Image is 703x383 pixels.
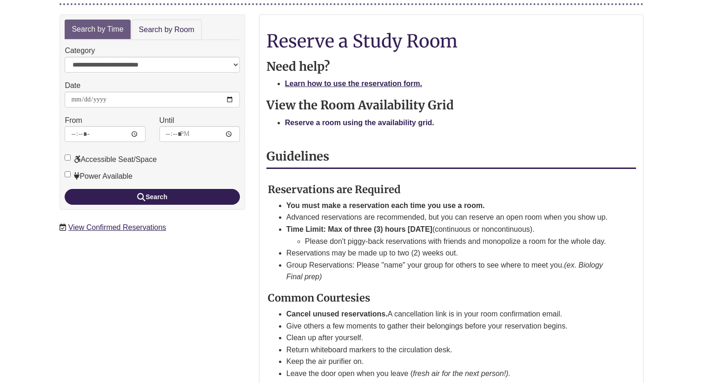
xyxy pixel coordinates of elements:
[286,211,614,223] li: Advanced reservations are recommended, but you can reserve an open room when you show up.
[65,189,239,205] button: Search
[65,45,95,57] label: Category
[413,370,511,377] em: fresh air for the next person!).
[305,235,614,248] li: Please don't piggy-back reservations with friends and monopolize a room for the whole day.
[286,356,614,368] li: Keep the air purifier on.
[159,114,174,127] label: Until
[286,261,603,281] em: (ex. Biology Final prep)
[286,225,432,233] strong: Time Limit: Max of three (3) hours [DATE]
[268,291,370,304] strong: Common Courtesies
[132,20,202,40] a: Search by Room
[266,31,636,51] h1: Reserve a Study Room
[65,20,130,40] a: Search by Time
[285,80,422,87] a: Learn how to use the reservation form.
[65,155,71,161] input: Accessible Seat/Space
[68,223,166,231] a: View Confirmed Reservations
[65,114,82,127] label: From
[285,119,434,127] a: Reserve a room using the availability grid.
[286,259,614,283] li: Group Reservations: Please "name" your group for others to see where to meet you.
[286,320,614,332] li: Give others a few moments to gather their belongings before your reservation begins.
[65,171,71,177] input: Power Available
[286,308,614,320] li: A cancellation link is in your room confirmation email.
[286,332,614,344] li: Clean up after yourself.
[286,368,614,380] li: Leave the door open when you leave (
[266,98,454,113] strong: View the Room Availability Grid
[268,183,401,196] strong: Reservations are Required
[286,344,614,356] li: Return whiteboard markers to the circulation desk.
[65,80,80,92] label: Date
[266,59,330,74] strong: Need help?
[286,223,614,247] li: (continuous or noncontinuous).
[286,247,614,259] li: Reservations may be made up to two (2) weeks out.
[266,149,329,164] strong: Guidelines
[286,310,388,318] strong: Cancel unused reservations.
[65,154,157,166] label: Accessible Seat/Space
[65,170,133,182] label: Power Available
[286,202,485,209] strong: You must make a reservation each time you use a room.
